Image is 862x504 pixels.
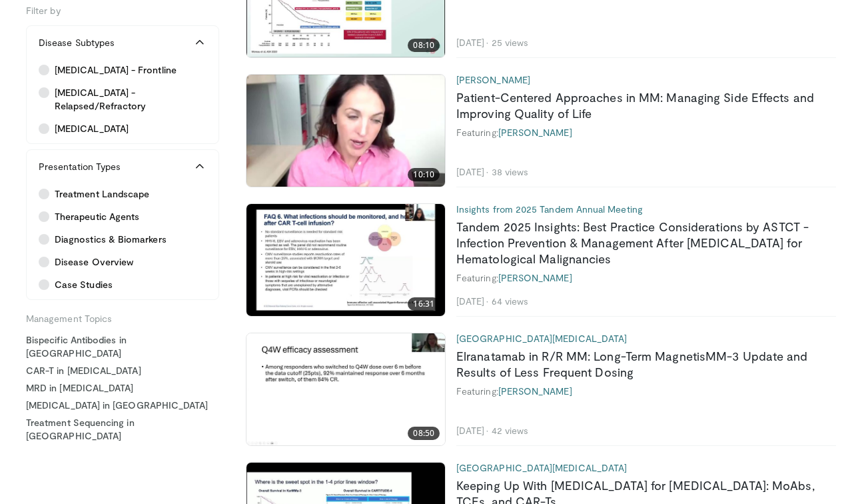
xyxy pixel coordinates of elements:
a: Treatment Sequencing in [GEOGRAPHIC_DATA] [26,416,219,443]
span: [MEDICAL_DATA] [55,122,129,135]
a: MRD in [MEDICAL_DATA] [26,381,219,395]
span: Diagnostics & Biomarkers [55,233,167,246]
img: d2edacfb-b0ac-4b96-bb87-13552f9700ca.620x360_q85_upscale.jpg [246,75,445,187]
img: 95a2ebba-8816-41c9-be73-994bb698f60b.620x360_q85_upscale.jpg [246,204,445,316]
a: [PERSON_NAME] [498,385,572,397]
li: 42 views [492,425,529,437]
a: [PERSON_NAME] [498,272,572,283]
a: 16:31 [246,204,445,316]
a: [GEOGRAPHIC_DATA][MEDICAL_DATA] [456,462,627,473]
a: [PERSON_NAME] [498,127,572,138]
li: [DATE] [456,37,489,49]
a: 08:50 [246,333,445,445]
span: 16:31 [408,297,440,311]
li: 64 views [492,295,529,307]
a: Bispecific Antibodies in [GEOGRAPHIC_DATA] [26,333,219,360]
span: 08:50 [408,427,440,440]
span: Disease Overview [55,255,133,269]
span: Case Studies [55,278,113,291]
span: Therapeutic Agents [55,210,139,223]
a: CAR-T in [MEDICAL_DATA] [26,364,219,377]
li: [DATE] [456,166,489,178]
div: Featuring: [456,127,836,139]
div: Featuring: [456,272,836,284]
span: 10:10 [408,168,440,181]
a: Patient-Centered Approaches in MM: Managing Side Effects and Improving Quality of Life [456,90,814,121]
div: Featuring: [456,385,836,397]
a: 10:10 [246,75,445,187]
span: Treatment Landscape [55,187,149,201]
span: [MEDICAL_DATA] - Frontline [55,63,177,77]
a: [MEDICAL_DATA] in [GEOGRAPHIC_DATA] [26,399,219,412]
li: [DATE] [456,295,489,307]
a: Elranatamab in R/R MM: Long-Term MagnetisMM-3 Update and Results of Less Frequent Dosing [456,349,808,379]
button: Disease Subtypes [27,26,218,59]
span: [MEDICAL_DATA] - Relapsed/Refractory [55,86,207,113]
li: 38 views [492,166,529,178]
span: 08:10 [408,39,440,52]
li: 25 views [492,37,529,49]
a: Insights from 2025 Tandem Annual Meeting [456,203,643,215]
button: Presentation Types [27,150,218,183]
img: d9549df3-d087-46d0-a287-fac911c65604.620x360_q85_upscale.jpg [246,333,445,445]
a: [GEOGRAPHIC_DATA][MEDICAL_DATA] [456,333,627,344]
a: Tandem 2025 Insights: Best Practice Considerations by ASTCT - Infection Prevention & Management A... [456,219,809,266]
a: [PERSON_NAME] [456,74,530,85]
h5: Management Topics [26,308,219,325]
li: [DATE] [456,425,489,437]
